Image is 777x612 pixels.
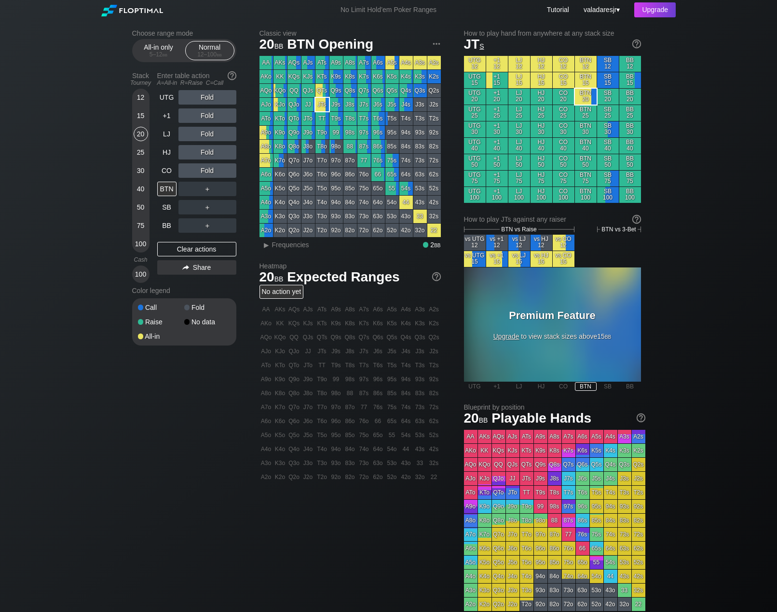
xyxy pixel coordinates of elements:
[399,112,413,125] div: T4s
[301,126,315,139] div: J9o
[259,84,273,97] div: AQo
[553,89,574,105] div: CO 20
[286,37,375,53] span: BTN Opening
[597,56,619,72] div: SB 12
[287,154,301,167] div: Q7o
[301,70,315,83] div: KJs
[553,154,574,170] div: CO 50
[464,138,486,154] div: UTG 40
[619,154,641,170] div: BB 50
[464,37,484,52] span: JT
[259,126,273,139] div: A9o
[385,140,399,153] div: 85s
[343,168,357,181] div: 86o
[486,105,508,121] div: +1 25
[329,182,343,195] div: 95o
[184,304,231,311] div: Fold
[343,154,357,167] div: 87o
[575,56,597,72] div: BTN 12
[431,39,442,49] img: ellipsis.fd386fe8.svg
[357,196,371,209] div: 74o
[329,84,343,97] div: Q9s
[385,112,399,125] div: T5s
[464,56,486,72] div: UTG 12
[357,168,371,181] div: 76o
[553,138,574,154] div: CO 40
[399,168,413,181] div: 64s
[287,70,301,83] div: KQs
[259,210,273,223] div: A3o
[273,224,287,237] div: K2o
[329,98,343,111] div: J9s
[157,127,177,141] div: LJ
[259,140,273,153] div: A8o
[134,163,148,178] div: 30
[385,168,399,181] div: 65s
[631,39,642,49] img: help.32db89a4.svg
[357,210,371,223] div: 73o
[619,89,641,105] div: BB 20
[486,89,508,105] div: +1 20
[138,319,184,325] div: Raise
[274,40,284,51] span: bb
[581,4,621,15] div: ▾
[413,182,427,195] div: 53s
[273,154,287,167] div: K7o
[531,154,552,170] div: HJ 50
[575,187,597,203] div: BTN 100
[399,140,413,153] div: 84s
[273,56,287,69] div: AKs
[531,89,552,105] div: HJ 20
[371,126,385,139] div: 96s
[427,126,441,139] div: 92s
[163,51,168,58] span: bb
[287,112,301,125] div: QTo
[357,70,371,83] div: K7s
[329,196,343,209] div: 94o
[101,5,163,16] img: Floptimal logo
[399,84,413,97] div: Q4s
[138,51,179,58] div: 5 – 12
[157,80,236,86] div: A=All-in R=Raise C=Call
[287,84,301,97] div: QQ
[329,140,343,153] div: 98o
[315,126,329,139] div: T9o
[597,138,619,154] div: SB 40
[157,163,177,178] div: CO
[227,70,237,81] img: help.32db89a4.svg
[259,98,273,111] div: AJo
[138,333,184,340] div: All-in
[479,40,484,51] span: s
[553,56,574,72] div: CO 12
[315,154,329,167] div: T7o
[259,56,273,69] div: AA
[178,108,236,123] div: Fold
[287,210,301,223] div: Q3o
[531,56,552,72] div: HJ 12
[427,182,441,195] div: 52s
[329,70,343,83] div: K9s
[217,51,222,58] span: bb
[508,154,530,170] div: LJ 50
[357,224,371,237] div: 72o
[427,168,441,181] div: 62s
[329,224,343,237] div: 92o
[597,72,619,88] div: SB 15
[134,218,148,233] div: 75
[597,121,619,137] div: SB 30
[413,154,427,167] div: 73s
[343,56,357,69] div: A8s
[287,98,301,111] div: QJo
[287,182,301,195] div: Q5o
[636,412,646,423] img: help.32db89a4.svg
[413,70,427,83] div: K3s
[486,72,508,88] div: +1 15
[371,98,385,111] div: J6s
[399,154,413,167] div: 74s
[357,140,371,153] div: 87s
[259,112,273,125] div: ATo
[273,196,287,209] div: K4o
[427,140,441,153] div: 82s
[634,2,676,17] div: Upgrade
[399,210,413,223] div: 43o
